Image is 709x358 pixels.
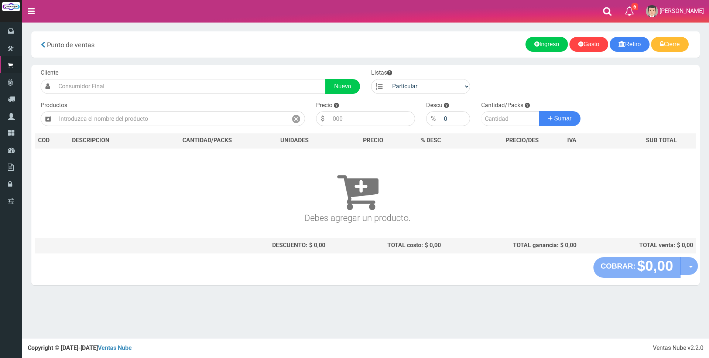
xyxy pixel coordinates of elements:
[601,262,636,270] strong: COBRAR:
[567,137,576,144] span: IVA
[506,137,539,144] span: PRECIO/DES
[98,344,132,351] a: Ventas Nube
[421,137,441,144] span: % DESC
[481,111,540,126] input: Cantidad
[426,111,440,126] div: %
[47,41,95,49] span: Punto de ventas
[610,37,650,52] a: Retiro
[83,137,109,144] span: CRIPCION
[35,133,69,148] th: COD
[631,3,638,10] span: 6
[331,241,441,250] div: TOTAL costo: $ 0,00
[325,79,360,94] a: Nuevo
[69,133,153,148] th: DES
[637,258,673,274] strong: $0,00
[28,344,132,351] strong: Copyright © [DATE]-[DATE]
[447,241,576,250] div: TOTAL ganancia: $ 0,00
[316,111,329,126] div: $
[593,257,681,278] button: COBRAR: $0,00
[363,136,383,145] span: PRECIO
[261,133,328,148] th: UNIDADES
[554,115,572,122] span: Sumar
[660,7,704,14] span: [PERSON_NAME]
[55,79,326,94] input: Consumidor Final
[329,111,415,126] input: 000
[440,111,470,126] input: 000
[582,241,693,250] div: TOTAL venta: $ 0,00
[646,5,658,17] img: User Image
[41,69,58,77] label: Cliente
[316,101,332,110] label: Precio
[651,37,689,52] a: Cierre
[156,241,325,250] div: DESCUENTO: $ 0,00
[525,37,568,52] a: Ingreso
[55,111,288,126] input: Introduzca el nombre del producto
[2,2,20,11] img: Logo grande
[426,101,442,110] label: Descu
[653,344,703,352] div: Ventas Nube v2.2.0
[539,111,580,126] button: Sumar
[38,159,677,223] h3: Debes agregar un producto.
[371,69,392,77] label: Listas
[481,101,523,110] label: Cantidad/Packs
[646,136,677,145] span: SUB TOTAL
[41,101,67,110] label: Productos
[153,133,261,148] th: CANTIDAD/PACKS
[569,37,608,52] a: Gasto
